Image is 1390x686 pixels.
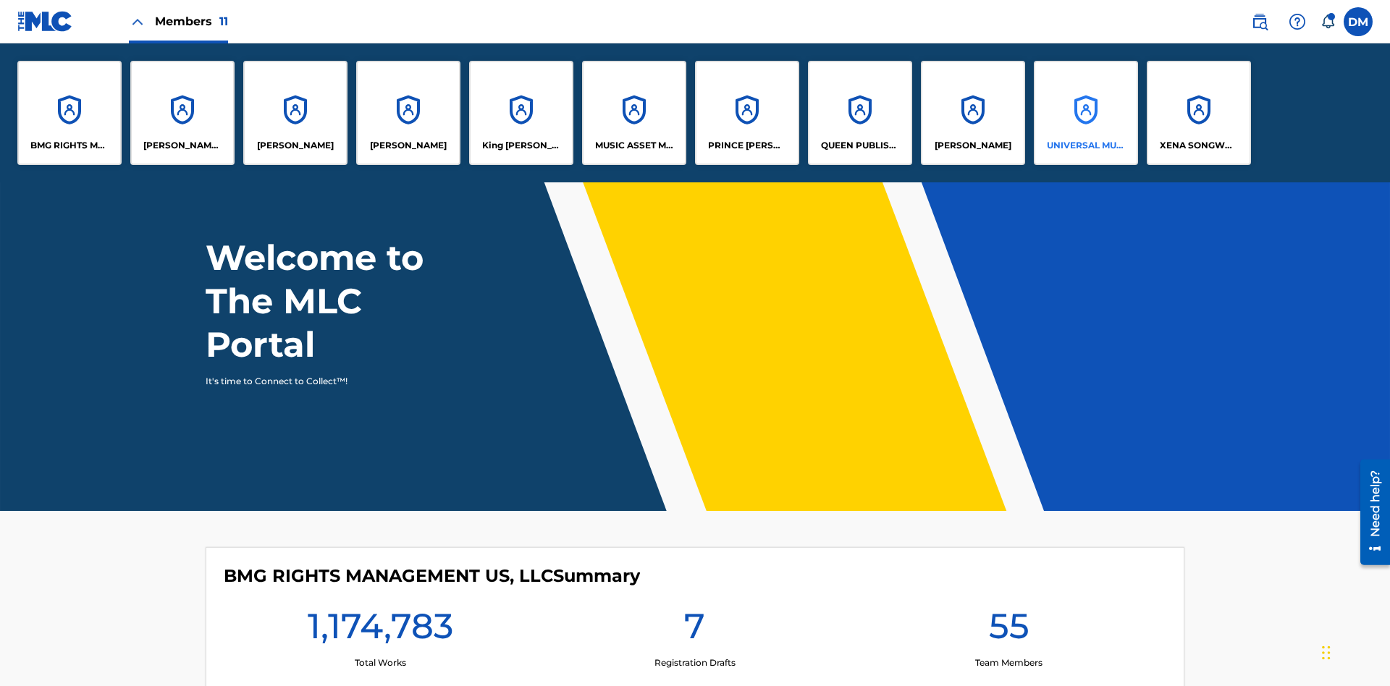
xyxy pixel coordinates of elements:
a: AccountsMUSIC ASSET MANAGEMENT (MAM) [582,61,686,165]
p: EYAMA MCSINGER [370,139,447,152]
p: MUSIC ASSET MANAGEMENT (MAM) [595,139,674,152]
h1: 55 [989,604,1029,656]
p: ELVIS COSTELLO [257,139,334,152]
a: AccountsPRINCE [PERSON_NAME] [695,61,799,165]
a: Accounts[PERSON_NAME] [921,61,1025,165]
h4: BMG RIGHTS MANAGEMENT US, LLC [224,565,640,587]
p: King McTesterson [482,139,561,152]
h1: 7 [684,604,705,656]
img: MLC Logo [17,11,73,32]
a: AccountsBMG RIGHTS MANAGEMENT US, LLC [17,61,122,165]
a: AccountsQUEEN PUBLISHA [808,61,912,165]
div: User Menu [1344,7,1373,36]
p: CLEO SONGWRITER [143,139,222,152]
p: XENA SONGWRITER [1160,139,1239,152]
img: search [1251,13,1268,30]
a: Public Search [1245,7,1274,36]
a: Accounts[PERSON_NAME] [356,61,460,165]
iframe: Chat Widget [1318,617,1390,686]
p: UNIVERSAL MUSIC PUB GROUP [1047,139,1126,152]
iframe: Resource Center [1349,454,1390,572]
h1: Welcome to The MLC Portal [206,236,476,366]
div: Help [1283,7,1312,36]
p: PRINCE MCTESTERSON [708,139,787,152]
p: Team Members [975,656,1042,669]
div: Drag [1322,631,1331,674]
p: RONALD MCTESTERSON [935,139,1011,152]
a: AccountsUNIVERSAL MUSIC PUB GROUP [1034,61,1138,165]
p: BMG RIGHTS MANAGEMENT US, LLC [30,139,109,152]
a: AccountsXENA SONGWRITER [1147,61,1251,165]
img: help [1289,13,1306,30]
a: Accounts[PERSON_NAME] SONGWRITER [130,61,235,165]
a: AccountsKing [PERSON_NAME] [469,61,573,165]
a: Accounts[PERSON_NAME] [243,61,347,165]
p: QUEEN PUBLISHA [821,139,900,152]
p: It's time to Connect to Collect™! [206,375,457,388]
span: 11 [219,14,228,28]
span: Members [155,13,228,30]
img: Close [129,13,146,30]
p: Total Works [355,656,406,669]
p: Registration Drafts [654,656,736,669]
h1: 1,174,783 [308,604,453,656]
div: Notifications [1320,14,1335,29]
